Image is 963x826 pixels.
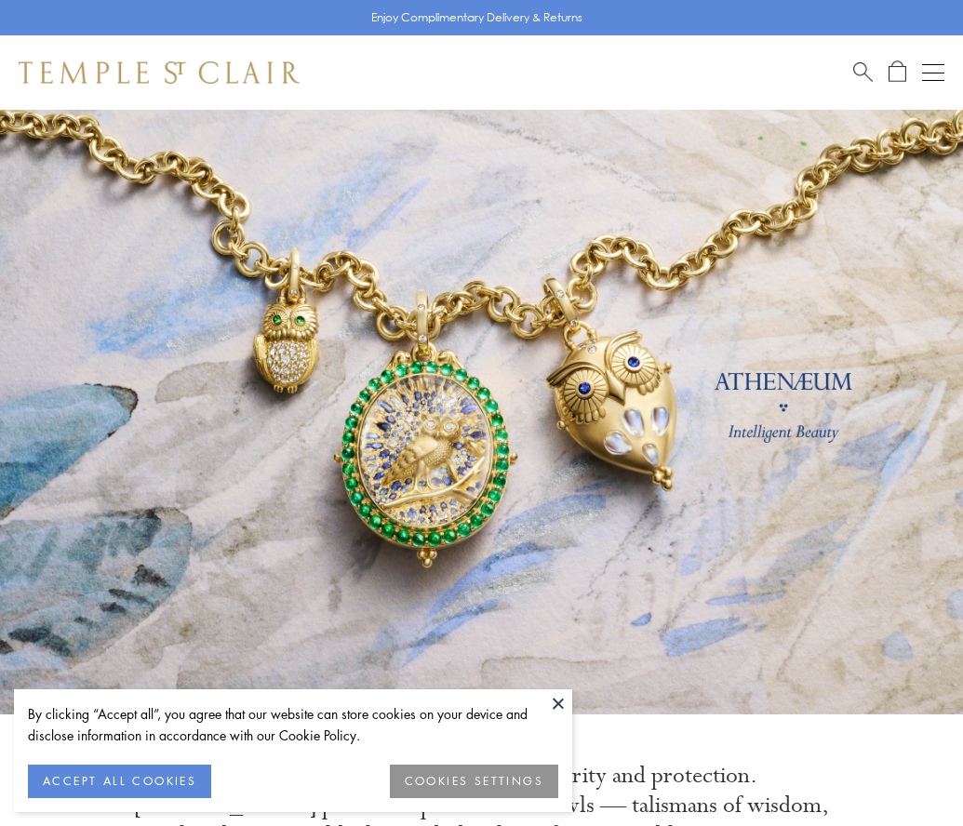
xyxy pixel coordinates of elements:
[390,765,558,798] button: COOKIES SETTINGS
[889,60,906,84] a: Open Shopping Bag
[19,61,300,84] img: Temple St. Clair
[853,60,873,84] a: Search
[371,8,582,27] p: Enjoy Complimentary Delivery & Returns
[28,703,558,746] div: By clicking “Accept all”, you agree that our website can store cookies on your device and disclos...
[28,765,211,798] button: ACCEPT ALL COOKIES
[922,61,944,84] button: Open navigation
